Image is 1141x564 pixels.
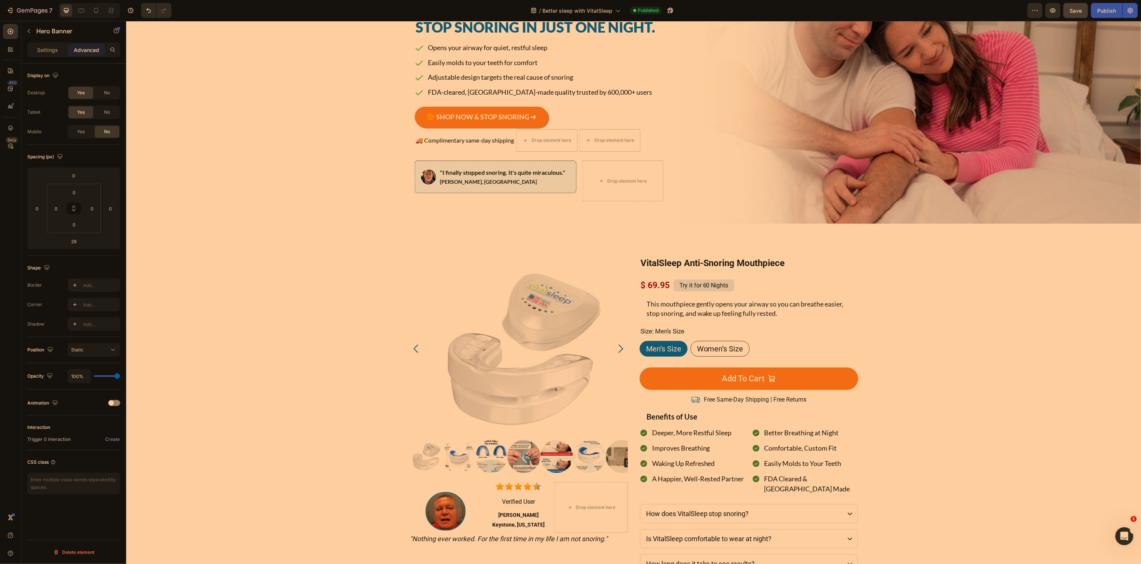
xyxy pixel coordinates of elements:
[366,501,419,507] strong: Keystone, [US_STATE]
[520,391,571,400] span: Benefits of Use
[27,321,45,327] div: Shadow
[284,513,501,523] p: "Nothing ever worked. For the first time in my life I am not snoring."
[77,128,85,135] span: Yes
[53,548,94,557] div: Delete element
[27,436,71,443] span: Trigger 0 interaction
[49,6,52,15] p: 7
[104,109,110,116] span: No
[539,7,541,15] span: /
[105,203,116,214] input: 0
[571,323,617,332] span: Women’s Size
[105,435,120,444] button: Create
[520,513,646,523] p: Is VitalSleep comfortable to wear at night?
[405,116,445,122] div: Drop element here
[381,419,414,452] img: Anti-snore device shown with adjustment tool
[105,436,120,443] div: Create
[349,419,381,452] img: snoring mouthguard before after with impressions and adjustment
[526,453,618,463] p: A Happier, Well-Rested Partner
[542,7,612,15] span: Better sleep with VitalSleep
[553,260,602,269] p: Try it for 60 Nights
[71,347,83,353] span: Static
[27,128,42,135] div: Mobile
[301,92,410,100] p: 🟠 SHOP NOW & STOP SNORING ➜
[77,89,85,96] span: Yes
[7,80,18,86] div: 450
[83,282,118,289] div: Add...
[284,322,296,334] button: Carousel Back Arrow
[27,89,45,96] div: Desktop
[27,345,55,355] div: Position
[68,343,120,357] button: Static
[37,46,58,54] p: Settings
[74,46,99,54] p: Advanced
[481,157,521,163] div: Drop element here
[596,351,639,364] div: Add To Cart
[520,279,718,296] span: This mouthpiece gently opens your airway so you can breathe easier, stop snoring, and wake up fee...
[1131,516,1137,522] span: 1
[77,109,85,116] span: Yes
[1091,3,1123,18] button: Publish
[289,116,388,122] p: 🚚 Complimentary same-day shipping
[86,203,98,214] input: 0px
[27,282,42,289] div: Border
[468,116,508,122] div: Drop element here
[314,158,411,164] strong: [PERSON_NAME], [GEOGRAPHIC_DATA]
[314,148,439,155] strong: "I finally stopped snoring. It's quite miraculous."
[67,187,82,198] input: 0px
[526,407,618,417] p: Deeper, More Restful Sleep
[295,149,310,164] img: gempages_451081390222476386-05f4c950-c9b2-4125-8f73-6d7d1ecc8290.png
[141,3,171,18] div: Undo/Redo
[526,422,618,432] p: Improves Breathing
[302,52,526,61] p: Adjustable design targets the real cause of snoring
[27,371,54,381] div: Opacity
[27,398,60,408] div: Animation
[450,484,490,490] div: Drop element here
[6,137,18,143] div: Beta
[357,477,428,484] p: Verified User
[83,321,118,328] div: Add...
[302,23,526,31] p: Opens your airway for quiet, restful sleep
[638,453,731,473] p: FDA Cleared & [GEOGRAPHIC_DATA] Made
[526,438,618,448] p: Waking Up Refreshed
[520,538,629,548] p: How long does it take to see results?
[1070,7,1082,14] span: Save
[638,438,731,448] p: Easily Molds to Your Teeth
[27,546,120,558] button: Delete element
[27,109,40,116] div: Tablet
[51,203,62,214] input: 0px
[27,424,50,431] div: Interaction
[289,86,422,106] a: 🟠 SHOP NOW & STOP SNORING ➜
[480,419,513,452] img: how vitalsleep works video to stop snoring and improve sleep
[316,419,349,452] img: reduce nighttime snoring with vitalsleep
[520,488,623,498] p: How does VitalSleep stop snoring?
[302,67,526,76] p: FDA-cleared, [GEOGRAPHIC_DATA]-made quality trusted by 600,000+ users
[372,491,413,497] strong: [PERSON_NAME]
[27,459,56,466] div: CSS class
[299,471,340,510] img: customer review
[514,347,732,369] button: Add To Cart
[1116,527,1134,545] iframe: Intercom live chat
[514,257,544,272] div: $ 69.95
[104,89,110,96] span: No
[36,27,100,36] p: Hero Banner
[27,71,60,81] div: Display on
[27,301,42,308] div: Corner
[489,322,500,334] button: Carousel Next Arrow
[520,323,555,332] span: Men’s Size
[514,236,732,249] h2: VitalSleep Anti-Snoring Mouthpiece
[638,422,731,432] p: Comfortable, Custom Fit
[370,461,415,470] img: four-half-star.png
[66,236,81,247] input: 29
[104,128,110,135] span: No
[66,170,81,181] input: 0
[31,203,43,214] input: 0
[1098,7,1116,15] div: Publish
[3,3,56,18] button: 7
[514,305,559,316] legend: Size: Men’s Size
[414,419,447,452] img: VitalSleep Snoring Solution snoring device
[638,7,658,14] span: Published
[27,152,64,162] div: Spacing (px)
[67,219,82,230] input: 0px
[68,369,91,383] input: Auto
[1064,3,1088,18] button: Save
